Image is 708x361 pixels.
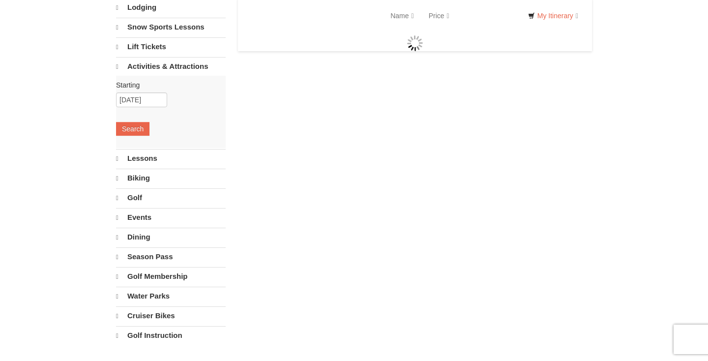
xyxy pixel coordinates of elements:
[116,188,226,207] a: Golf
[116,57,226,76] a: Activities & Attractions
[116,228,226,246] a: Dining
[116,247,226,266] a: Season Pass
[116,149,226,168] a: Lessons
[116,37,226,56] a: Lift Tickets
[116,122,149,136] button: Search
[383,6,421,26] a: Name
[116,18,226,36] a: Snow Sports Lessons
[116,306,226,325] a: Cruiser Bikes
[116,287,226,305] a: Water Parks
[116,169,226,187] a: Biking
[116,80,218,90] label: Starting
[116,326,226,345] a: Golf Instruction
[407,35,423,51] img: wait gif
[116,267,226,286] a: Golf Membership
[421,6,457,26] a: Price
[522,8,585,23] a: My Itinerary
[116,208,226,227] a: Events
